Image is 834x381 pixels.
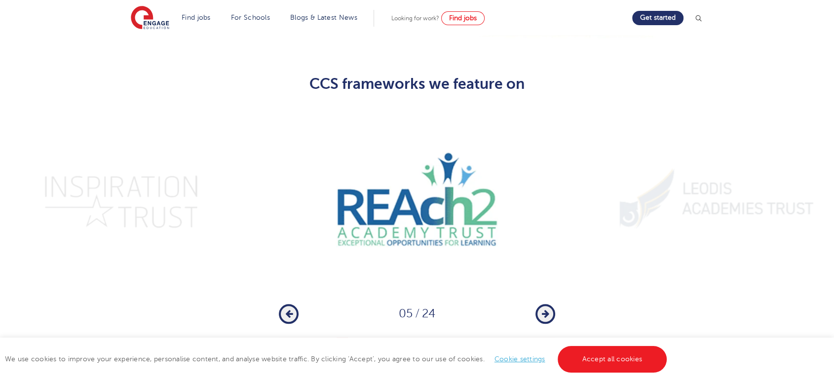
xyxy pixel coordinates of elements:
a: Get started [632,11,683,25]
span: / [413,307,422,320]
span: Looking for work? [391,15,439,22]
a: Find jobs [182,14,211,21]
a: Cookie settings [494,355,545,363]
span: 24 [422,307,435,320]
span: 05 [399,307,413,320]
a: Accept all cookies [558,346,667,373]
a: Find jobs [441,11,485,25]
img: Engage Education [131,6,169,31]
span: Find jobs [449,14,477,22]
h2: CCS frameworks we feature on [175,76,659,92]
a: For Schools [231,14,270,21]
a: Blogs & Latest News [290,14,357,21]
span: We use cookies to improve your experience, personalise content, and analyse website traffic. By c... [5,355,669,363]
